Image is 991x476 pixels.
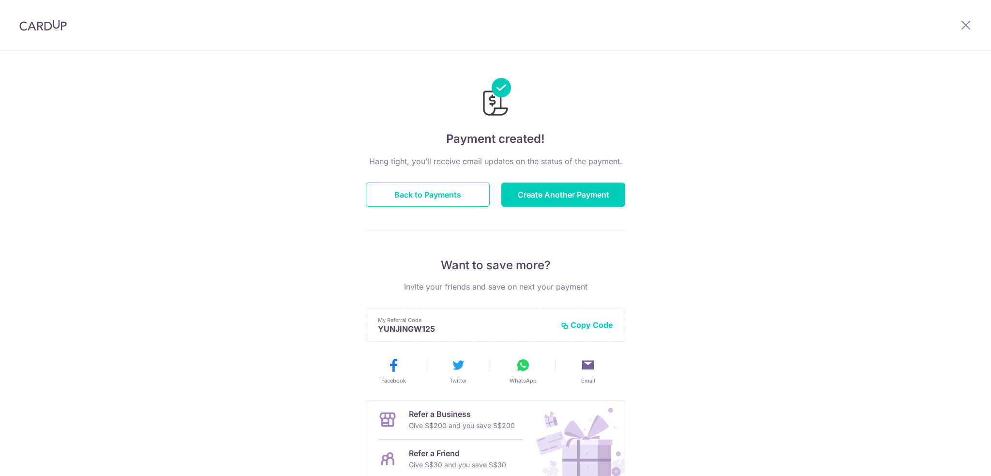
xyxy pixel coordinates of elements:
[19,19,67,31] img: CardUp
[450,377,467,384] span: Twitter
[378,316,553,324] p: My Referral Code
[381,377,406,384] span: Facebook
[409,420,515,431] p: Give S$200 and you save S$200
[378,324,553,334] p: YUNJINGW125
[501,183,625,207] button: Create Another Payment
[365,357,422,384] button: Facebook
[366,155,625,167] p: Hang tight, you’ll receive email updates on the status of the payment.
[430,357,487,384] button: Twitter
[559,357,616,384] button: Email
[409,447,506,459] p: Refer a Friend
[495,357,552,384] button: WhatsApp
[581,377,595,384] span: Email
[561,320,613,330] button: Copy Code
[366,281,625,292] p: Invite your friends and save on next your payment
[366,183,490,207] button: Back to Payments
[366,130,625,148] h4: Payment created!
[409,459,506,471] p: Give S$30 and you save S$30
[366,258,625,273] p: Want to save more?
[409,408,515,420] p: Refer a Business
[480,78,511,119] img: Payments
[510,377,537,384] span: WhatsApp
